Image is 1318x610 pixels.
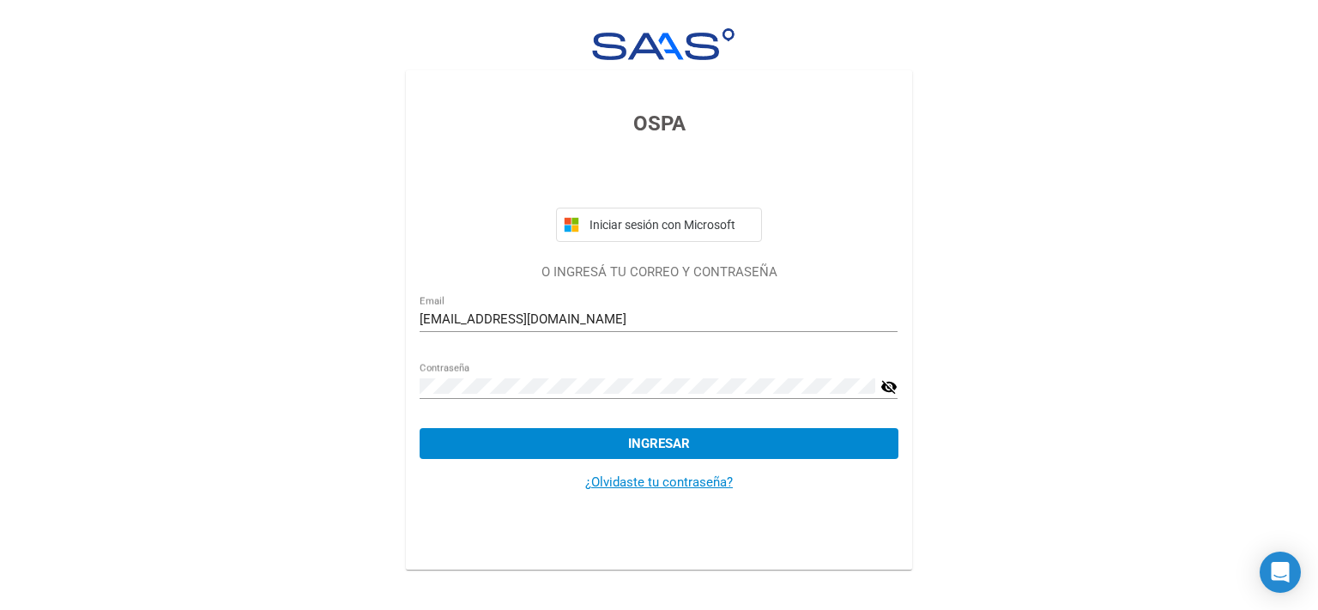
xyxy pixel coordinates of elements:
[420,263,898,282] p: O INGRESÁ TU CORREO Y CONTRASEÑA
[586,218,754,232] span: Iniciar sesión con Microsoft
[420,428,898,459] button: Ingresar
[628,436,690,451] span: Ingresar
[880,377,898,397] mat-icon: visibility_off
[556,158,762,196] div: Acceder con Google. Se abre en una pestaña nueva
[556,208,762,242] button: Iniciar sesión con Microsoft
[420,108,898,139] h3: OSPA
[585,474,733,490] a: ¿Olvidaste tu contraseña?
[1260,552,1301,593] div: Open Intercom Messenger
[547,158,771,196] iframe: Botón de Acceder con Google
